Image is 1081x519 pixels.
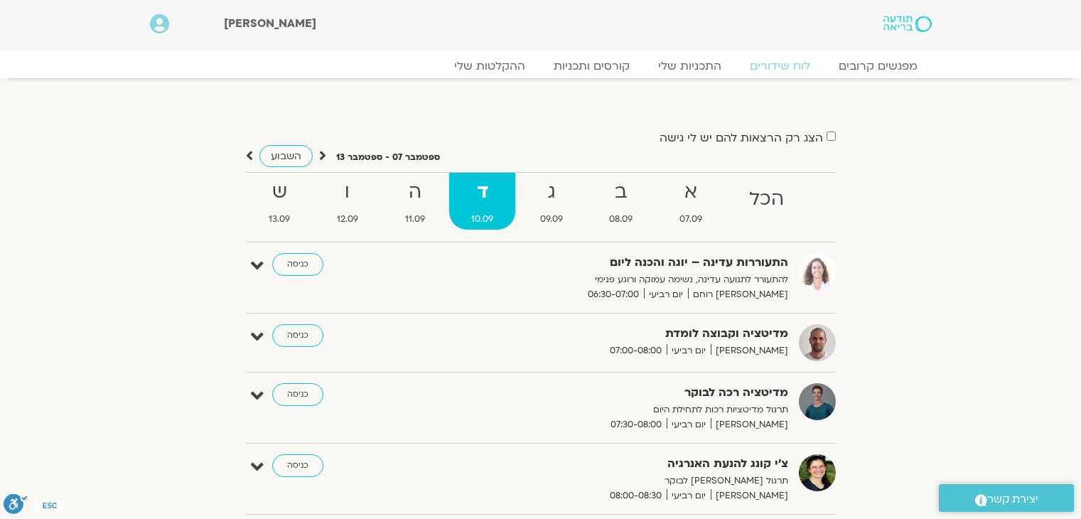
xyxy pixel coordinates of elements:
[150,59,932,73] nav: Menu
[644,59,736,73] a: התכניות שלי
[605,488,667,503] span: 08:00-08:30
[272,383,323,406] a: כניסה
[667,417,711,432] span: יום רביעי
[440,272,788,287] p: להתעורר לתנועה עדינה, נשימה עמוקה ורוגע פנימי
[727,183,806,215] strong: הכל
[315,176,380,208] strong: ו
[657,212,724,227] span: 07.09
[688,287,788,302] span: [PERSON_NAME] רוחם
[588,176,655,208] strong: ב
[588,173,655,230] a: ב08.09
[987,490,1038,509] span: יצירת קשר
[315,173,380,230] a: ו12.09
[383,173,447,230] a: ה11.09
[272,454,323,477] a: כניסה
[644,287,688,302] span: יום רביעי
[247,176,313,208] strong: ש
[605,343,667,358] span: 07:00-08:00
[606,417,667,432] span: 07:30-08:00
[583,287,644,302] span: 06:30-07:00
[224,16,316,31] span: [PERSON_NAME]
[440,473,788,488] p: תרגול [PERSON_NAME] לבוקר
[440,59,539,73] a: ההקלטות שלי
[440,454,788,473] strong: צ'י קונג להנעת האנרגיה
[518,212,585,227] span: 09.09
[440,383,788,402] strong: מדיטציה רכה לבוקר
[440,402,788,417] p: תרגול מדיטציות רכות לתחילת היום
[449,212,515,227] span: 10.09
[727,173,806,230] a: הכל
[939,484,1074,512] a: יצירת קשר
[711,343,788,358] span: [PERSON_NAME]
[272,324,323,347] a: כניסה
[518,176,585,208] strong: ג
[247,173,313,230] a: ש13.09
[383,212,447,227] span: 11.09
[539,59,644,73] a: קורסים ותכניות
[667,343,711,358] span: יום רביעי
[588,212,655,227] span: 08.09
[383,176,447,208] strong: ה
[657,173,724,230] a: א07.09
[657,176,724,208] strong: א
[660,132,823,144] label: הצג רק הרצאות להם יש לי גישה
[667,488,711,503] span: יום רביעי
[315,212,380,227] span: 12.09
[271,149,301,163] span: השבוע
[736,59,824,73] a: לוח שידורים
[824,59,932,73] a: מפגשים קרובים
[711,488,788,503] span: [PERSON_NAME]
[247,212,313,227] span: 13.09
[336,150,440,165] p: ספטמבר 07 - ספטמבר 13
[449,176,515,208] strong: ד
[518,173,585,230] a: ג09.09
[440,253,788,272] strong: התעוררות עדינה – יוגה והכנה ליום
[440,324,788,343] strong: מדיטציה וקבוצה לומדת
[259,145,313,167] a: השבוע
[449,173,515,230] a: ד10.09
[272,253,323,276] a: כניסה
[711,417,788,432] span: [PERSON_NAME]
